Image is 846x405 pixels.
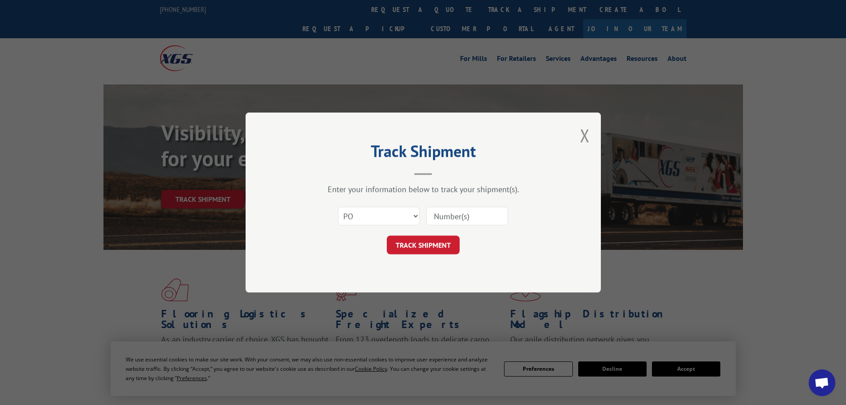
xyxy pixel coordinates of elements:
h2: Track Shipment [290,145,556,162]
div: Enter your information below to track your shipment(s). [290,184,556,194]
button: Close modal [580,124,590,147]
button: TRACK SHIPMENT [387,236,460,254]
a: Open chat [809,369,835,396]
input: Number(s) [426,207,508,225]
